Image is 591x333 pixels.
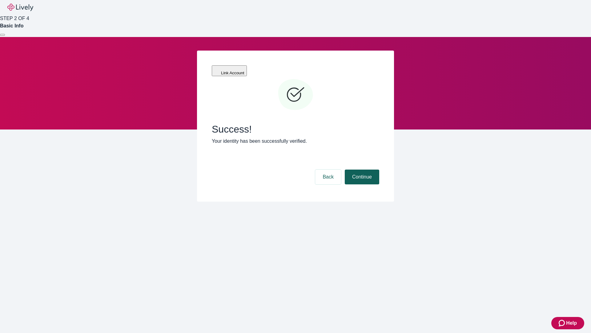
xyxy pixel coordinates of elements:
svg: Zendesk support icon [559,319,566,327]
span: Help [566,319,577,327]
button: Continue [345,170,379,184]
span: Success! [212,123,379,135]
p: Your identity has been successfully verified. [212,138,379,145]
img: Lively [7,4,33,11]
svg: Checkmark icon [277,76,314,113]
button: Zendesk support iconHelp [551,317,584,329]
button: Link Account [212,65,247,76]
button: Back [315,170,341,184]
